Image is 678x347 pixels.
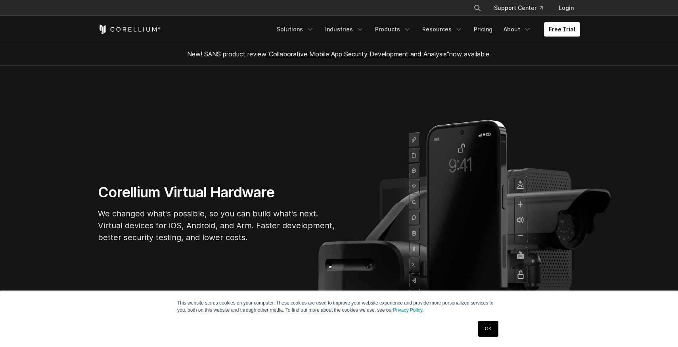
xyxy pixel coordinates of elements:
a: Login [552,1,580,15]
a: Solutions [272,22,319,37]
a: Free Trial [544,22,580,37]
a: About [499,22,536,37]
a: OK [478,321,498,337]
p: We changed what's possible, so you can build what's next. Virtual devices for iOS, Android, and A... [98,208,336,243]
p: This website stores cookies on your computer. These cookies are used to improve your website expe... [177,299,501,314]
div: Navigation Menu [272,22,580,37]
button: Search [470,1,485,15]
a: "Collaborative Mobile App Security Development and Analysis" [266,50,449,58]
a: Support Center [488,1,549,15]
a: Privacy Policy. [393,307,423,313]
a: Industries [320,22,369,37]
a: Resources [418,22,467,37]
a: Pricing [469,22,497,37]
a: Corellium Home [98,25,161,34]
div: Navigation Menu [464,1,580,15]
h1: Corellium Virtual Hardware [98,183,336,201]
span: New! SANS product review now available. [187,50,491,58]
a: Products [370,22,416,37]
